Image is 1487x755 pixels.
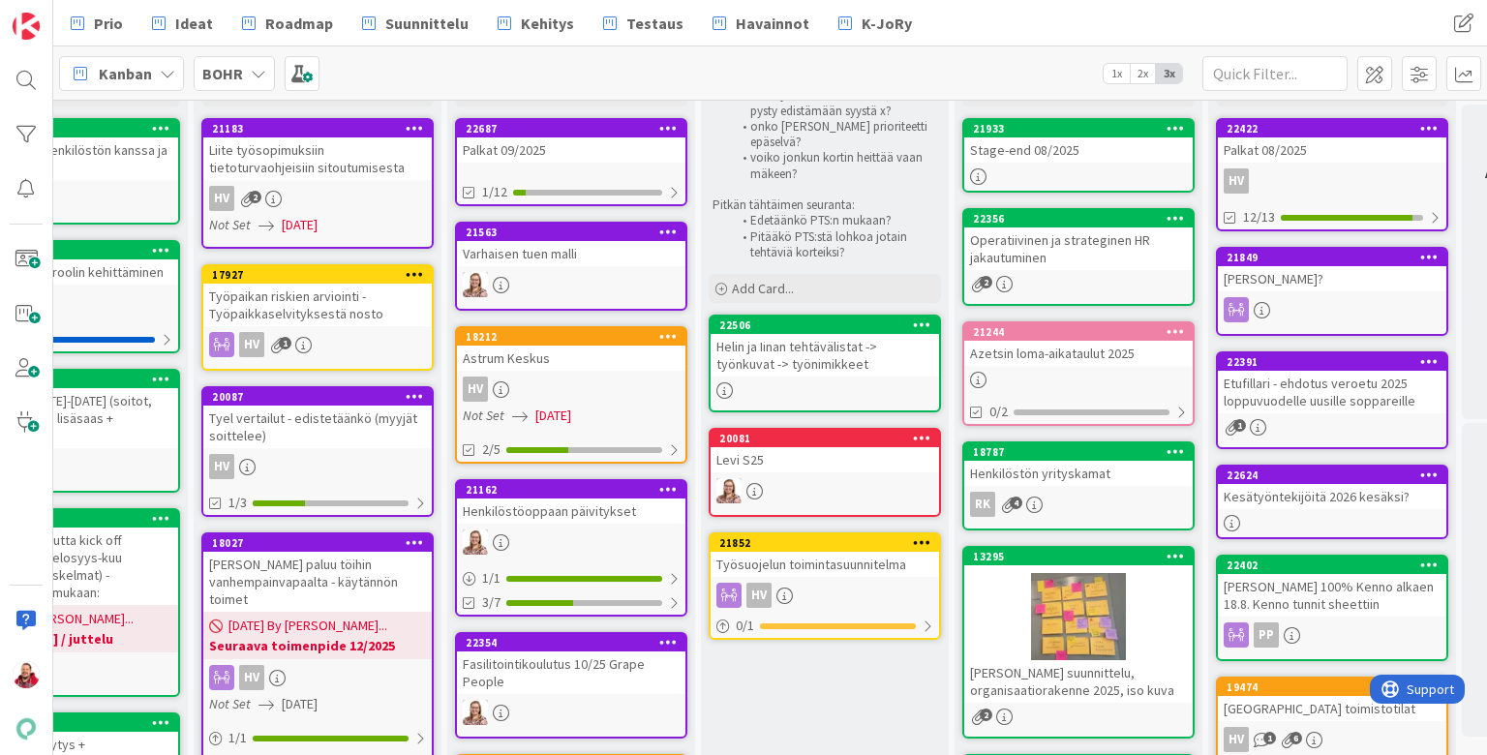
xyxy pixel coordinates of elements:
span: 12/13 [1243,207,1275,227]
div: Työsuojelun toimintasuunnitelma [711,552,939,577]
span: 4 [1010,497,1022,509]
div: Kesätyöntekijöitä 2026 kesäksi? [1218,484,1446,509]
div: HV [711,583,939,608]
div: 21852 [719,536,939,550]
div: Liite työsopimuksiin tietoturvaohjeisiin sitoutumisesta [203,137,432,180]
span: Add Card... [732,280,794,297]
a: 21244Azetsin loma-aikataulut 20250/2 [962,321,1195,426]
a: 21563Varhaisen tuen malliIH [455,222,687,311]
span: 1 / 1 [228,728,247,748]
div: 22354Fasilitointikoulutus 10/25 Grape People [457,634,685,694]
i: Not Set [209,216,251,233]
div: 1/1 [457,566,685,590]
div: 22624 [1227,468,1446,482]
span: [DATE] By [PERSON_NAME]... [228,616,387,636]
div: 21162Henkilöstöoppaan päivitykset [457,481,685,524]
span: K-JoRy [862,12,912,35]
div: HV [239,665,264,690]
div: 19474 [1227,680,1446,694]
div: 13295 [973,550,1193,563]
div: 21162 [466,483,685,497]
span: Ideat [175,12,213,35]
div: Henkilöstön yrityskamat [964,461,1193,486]
span: Kanban [99,62,152,85]
a: Testaus [592,6,695,41]
img: IH [463,700,488,725]
span: 2 [980,709,992,721]
span: 1x [1104,64,1130,83]
div: 21852Työsuojelun toimintasuunnitelma [711,534,939,577]
span: 1 [279,337,291,349]
div: 17927Työpaikan riskien arviointi - Työpaikkaselvityksestä nosto [203,266,432,326]
div: 22422 [1218,120,1446,137]
li: voiko jonkun kortin heittää vaan mäkeen? [732,150,938,182]
a: 21852Työsuojelun toimintasuunnitelmaHV0/1 [709,532,941,640]
div: HV [1224,168,1249,194]
div: HV [203,454,432,479]
span: 0/2 [989,402,1008,422]
span: 1 [1263,732,1276,744]
span: 2 [980,276,992,288]
div: 22687Palkat 09/2025 [457,120,685,163]
span: 2/5 [482,439,501,460]
div: Levi S25 [711,447,939,472]
div: 21183Liite työsopimuksiin tietoturvaohjeisiin sitoutumisesta [203,120,432,180]
div: Operatiivinen ja strateginen HR jakautuminen [964,227,1193,270]
a: 20087Tyel vertailut - edistetäänkö (myyjät soittelee)HV1/3 [201,386,434,517]
a: Suunnittelu [350,6,480,41]
img: JS [13,661,40,688]
i: Not Set [209,695,251,712]
a: Havainnot [701,6,821,41]
div: 22624Kesätyöntekijöitä 2026 kesäksi? [1218,467,1446,509]
div: 21244 [973,325,1193,339]
div: 22422Palkat 08/2025 [1218,120,1446,163]
div: 21933 [964,120,1193,137]
img: IH [463,272,488,297]
img: IH [716,478,742,503]
a: 17927Työpaikan riskien arviointi - Työpaikkaselvityksestä nostoHV [201,264,434,371]
div: 21563 [466,226,685,239]
div: Henkilöstöoppaan päivitykset [457,498,685,524]
a: 13295[PERSON_NAME] suunnittelu, organisaatiorakenne 2025, iso kuva [962,546,1195,739]
div: HV [1218,168,1446,194]
div: 22391Etufillari - ehdotus veroetu 2025 loppuvuodelle uusille soppareille [1218,353,1446,413]
div: 18212 [466,330,685,344]
div: Etufillari - ehdotus veroetu 2025 loppuvuodelle uusille soppareille [1218,371,1446,413]
div: 18027 [203,534,432,552]
div: 20087 [203,388,432,406]
span: [DATE] [282,215,318,235]
div: 22624 [1218,467,1446,484]
span: Havainnot [736,12,809,35]
div: 22687 [457,120,685,137]
div: 20081 [711,430,939,447]
div: 21933Stage-end 08/2025 [964,120,1193,163]
div: PP [1218,622,1446,648]
i: Not Set [463,407,504,424]
div: PP [1254,622,1279,648]
div: 19474[GEOGRAPHIC_DATA] toimistotilat [1218,679,1446,721]
div: HV [203,665,432,690]
a: 22391Etufillari - ehdotus veroetu 2025 loppuvuodelle uusille soppareille [1216,351,1448,449]
a: Prio [59,6,135,41]
p: Pitkän tähtäimen seuranta: [713,197,937,213]
div: HV [203,332,432,357]
span: Kehitys [521,12,574,35]
div: 18787 [964,443,1193,461]
div: 22391 [1227,355,1446,369]
img: IH [463,529,488,555]
span: 1/12 [482,182,507,202]
span: [DATE] [282,694,318,714]
div: [GEOGRAPHIC_DATA] toimistotilat [1218,696,1446,721]
div: HV [457,377,685,402]
span: Suunnittelu [385,12,469,35]
div: [PERSON_NAME]? [1218,266,1446,291]
div: 20087 [212,390,432,404]
div: 18027[PERSON_NAME] paluu töihin vanhempainvapaalta - käytännön toimet [203,534,432,612]
div: 22354 [457,634,685,651]
div: 22356 [973,212,1193,226]
a: 22687Palkat 09/20251/12 [455,118,687,206]
a: 21183Liite työsopimuksiin tietoturvaohjeisiin sitoutumisestaHVNot Set[DATE] [201,118,434,249]
div: 13295 [964,548,1193,565]
a: Kehitys [486,6,586,41]
a: Roadmap [230,6,345,41]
